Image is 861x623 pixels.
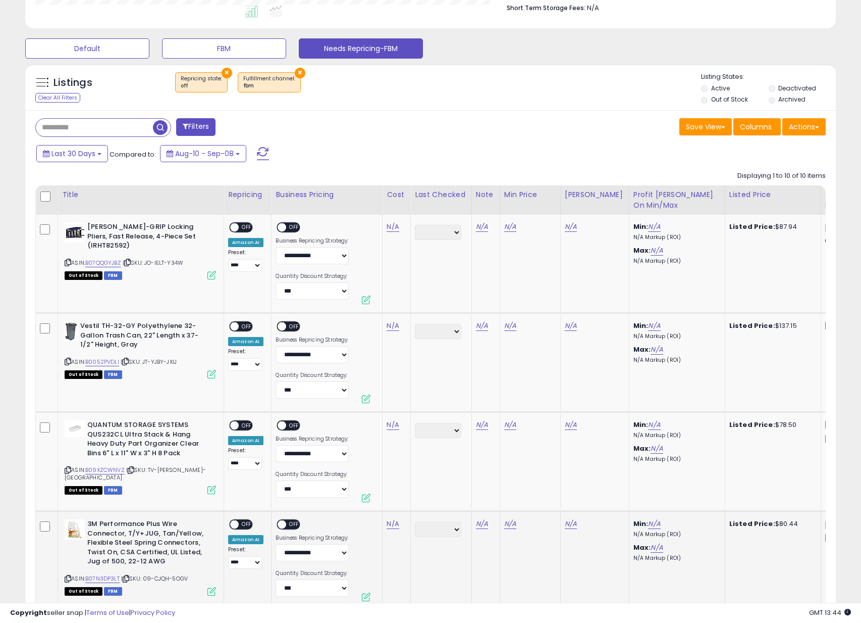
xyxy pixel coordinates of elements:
[729,420,775,429] b: Listed Price:
[565,321,577,331] a: N/A
[809,608,851,617] span: 2025-10-9 13:44 GMT
[476,222,488,232] a: N/A
[701,72,836,82] p: Listing States:
[276,372,349,379] label: Quantity Discount Strategy:
[778,84,816,92] label: Deactivated
[239,520,255,529] span: OFF
[65,370,102,379] span: All listings that are currently out of stock and unavailable for purchase on Amazon
[825,434,845,444] small: FBM
[387,222,399,232] a: N/A
[729,420,813,429] div: $78.50
[239,421,255,430] span: OFF
[648,519,660,529] a: N/A
[633,222,649,231] b: Min:
[35,93,80,103] div: Clear All Filters
[651,543,663,553] a: N/A
[633,531,717,538] p: N/A Markup (ROI)
[181,75,222,90] span: Repricing state :
[228,337,263,346] div: Amazon AI
[633,258,717,265] p: N/A Markup (ROI)
[25,38,149,59] button: Default
[121,358,177,366] span: | SKU: JT-YJBY-JXIJ
[782,118,826,135] button: Actions
[633,246,651,255] b: Max:
[65,486,102,495] span: All listings that are currently out of stock and unavailable for purchase on Amazon
[648,222,660,232] a: N/A
[104,370,122,379] span: FBM
[740,122,772,132] span: Columns
[85,574,120,583] a: B07N3DP3LT
[729,222,813,231] div: $87.94
[176,118,216,136] button: Filters
[65,519,85,540] img: 41R7r8UJBLL._SL40_.jpg
[85,259,121,267] a: B07QQGYJBZ
[633,189,721,211] div: Profit [PERSON_NAME] on Min/Max
[228,348,263,371] div: Preset:
[10,608,175,618] div: seller snap | |
[86,608,129,617] a: Terms of Use
[87,519,210,569] b: 3M Performance Plus Wire Connector, T/Y+JUG, Tan/Yellow, Flexible Steel Spring Connectors, Twist ...
[825,320,845,331] small: FBM
[651,444,663,454] a: N/A
[131,608,175,617] a: Privacy Policy
[80,321,203,352] b: Vestil TH-32-GY Polyethylene 32-Gallon Trash Can, 22" Length x 37-1/2" Height, Gray
[276,189,378,200] div: Business Pricing
[162,38,286,59] button: FBM
[276,337,349,344] label: Business Repricing Strategy:
[276,273,349,280] label: Quantity Discount Strategy:
[228,535,263,544] div: Amazon AI
[651,246,663,256] a: N/A
[243,82,295,89] div: fbm
[633,321,649,330] b: Min:
[729,321,813,330] div: $137.15
[287,322,303,331] span: OFF
[387,420,399,430] a: N/A
[504,222,516,232] a: N/A
[276,570,349,577] label: Quantity Discount Strategy:
[476,519,488,529] a: N/A
[504,189,556,200] div: Min Price
[160,145,246,162] button: Aug-10 - Sep-08
[65,222,216,278] div: ASIN:
[104,486,122,495] span: FBM
[228,238,263,247] div: Amazon AI
[276,237,349,245] label: Business Repricing Strategy:
[299,38,423,59] button: Needs Repricing-FBM
[36,145,108,162] button: Last 30 Days
[679,118,732,135] button: Save View
[504,321,516,331] a: N/A
[228,249,263,272] div: Preset:
[65,321,216,377] div: ASIN:
[228,447,263,470] div: Preset:
[587,3,599,13] span: N/A
[121,574,188,583] span: | SKU: 09-CJQH-5OGV
[175,149,234,159] span: Aug-10 - Sep-08
[825,519,844,531] small: FBA
[411,185,472,215] th: CSV column name: cust_attr_2_Last Checked
[504,519,516,529] a: N/A
[729,519,775,529] b: Listed Price:
[633,345,651,354] b: Max:
[287,223,303,232] span: OFF
[287,421,303,430] span: OFF
[633,543,651,552] b: Max:
[733,118,781,135] button: Columns
[415,189,467,200] div: Last Checked
[504,420,516,430] a: N/A
[65,420,85,437] img: 21or+2LEWxL._SL40_.jpg
[476,189,496,200] div: Note
[633,234,717,241] p: N/A Markup (ROI)
[85,358,119,366] a: B0052PVDLI
[387,321,399,331] a: N/A
[633,333,717,340] p: N/A Markup (ROI)
[711,95,748,104] label: Out of Stock
[476,420,488,430] a: N/A
[565,519,577,529] a: N/A
[737,171,826,181] div: Displaying 1 to 10 of 10 items
[65,222,85,243] img: 41hZ0b1AX+L._SL40_.jpg
[53,76,92,90] h5: Listings
[633,357,717,364] p: N/A Markup (ROI)
[565,420,577,430] a: N/A
[228,436,263,445] div: Amazon AI
[729,189,817,200] div: Listed Price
